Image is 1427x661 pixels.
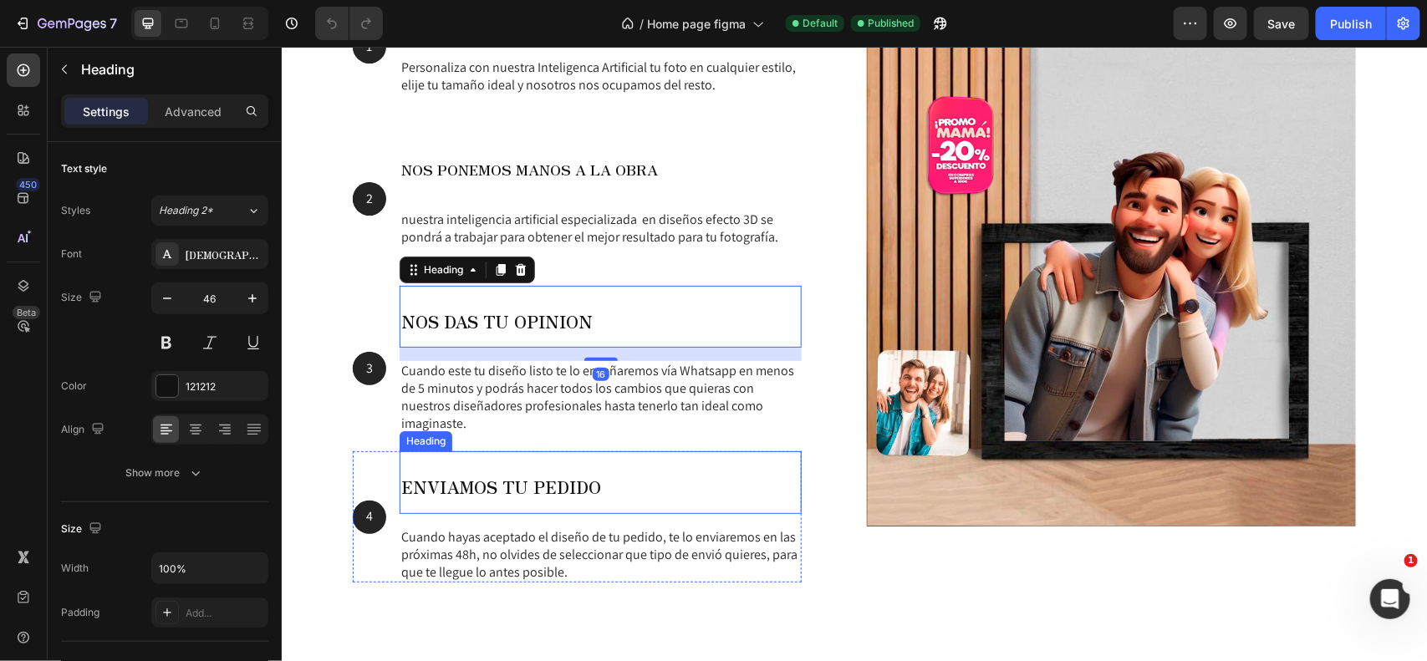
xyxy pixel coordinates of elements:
[1254,7,1309,40] button: Save
[71,454,104,487] div: Background Image
[61,561,89,576] div: Width
[139,216,185,231] div: Heading
[151,196,268,226] button: Heading 2*
[159,203,213,218] span: Heading 2*
[71,305,104,338] div: Background Image
[61,419,108,441] div: Align
[152,553,268,583] input: Auto
[1330,15,1372,33] div: Publish
[83,103,130,120] p: Settings
[640,15,644,33] span: /
[13,306,40,319] div: Beta
[186,247,264,262] div: [DEMOGRAPHIC_DATA] Antique
[120,13,518,64] p: Personaliza con nuestra Inteligenca Artificial tu foto en cualquier estilo, elije tu tamaño ideal...
[120,428,319,452] span: ENVIAMOS TU PEDIDO
[61,247,82,262] div: Font
[868,16,914,31] span: Published
[165,103,222,120] p: Advanced
[61,161,107,176] div: Text style
[1404,554,1418,567] span: 1
[61,605,99,620] div: Padding
[16,178,40,191] div: 450
[61,458,268,488] button: Show more
[121,387,167,402] div: Heading
[61,287,105,309] div: Size
[120,316,518,403] p: Cuando este tu diseño listo te lo enseñaremos vía Whatsapp en menos de 5 minutos y podrás hacer t...
[186,379,264,394] div: 121212
[73,461,103,479] p: 4
[73,144,103,161] p: 2
[186,606,264,621] div: Add...
[647,15,746,33] span: Home page figma
[61,518,105,541] div: Size
[120,482,518,534] p: Cuando hayas aceptado el diseño de tu pedido, te lo enviaremos en las próximas 48h, no olvides de...
[1268,17,1296,31] span: Save
[120,165,518,216] p: nuestra inteligencia artificial especializada en diseños efecto 3D se pondrá a trabajar para obte...
[61,379,87,394] div: Color
[120,262,311,287] span: NOS DAS TU OPINION
[126,465,204,481] div: Show more
[81,59,262,79] p: Heading
[120,112,376,133] span: NOS PONEMOS MANOS A LA OBRA
[315,7,383,40] div: Undo/Redo
[7,7,125,40] button: 7
[282,47,1427,661] iframe: Design area
[1370,579,1410,619] iframe: Intercom live chat
[61,203,90,218] div: Styles
[110,13,117,33] p: 7
[311,321,328,334] div: 16
[73,313,103,331] p: 3
[71,135,104,169] div: Background Image
[1316,7,1386,40] button: Publish
[803,16,838,31] span: Default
